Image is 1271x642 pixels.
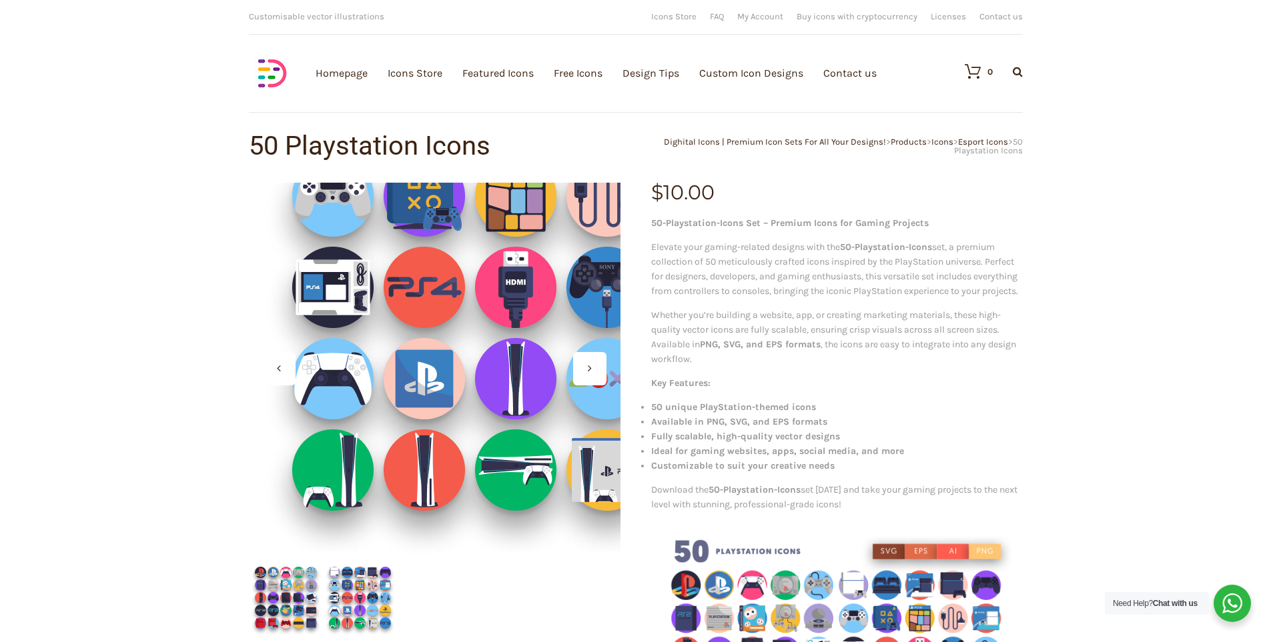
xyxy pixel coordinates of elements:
[651,240,1023,299] p: Elevate your gaming-related designs with the set, a premium collection of 50 meticulously crafted...
[651,217,929,229] strong: 50-Playstation-Icons Set – Premium Icons for Gaming Projects
[737,12,783,21] a: My Account
[651,401,816,413] strong: 50 unique PlayStation-themed icons
[651,445,904,457] strong: Ideal for gaming websites, apps, social media, and more
[651,308,1023,367] p: Whether you’re building a website, app, or creating marketing materials, these high-quality vecto...
[636,137,1023,155] div: > > > >
[651,416,827,427] strong: Available in PNG, SVG, and EPS formats
[651,460,835,471] strong: Customizable to suit your creative needs
[651,180,715,205] bdi: 10.00
[979,12,1023,21] a: Contact us
[709,484,801,495] strong: 50-Playstation-Icons
[249,11,384,21] span: Customisable vector illustrations
[651,377,711,389] strong: Key Features:
[1113,599,1198,608] span: Need Help?
[651,431,840,442] strong: Fully scalable, high-quality vector designs
[651,12,697,21] a: Icons Store
[710,12,724,21] a: FAQ
[931,137,953,147] a: Icons
[664,137,886,147] a: Dighital Icons | Premium Icon Sets For All Your Designs!
[891,137,927,147] a: Products
[651,180,663,205] span: $
[1153,599,1198,608] strong: Chat with us
[651,483,1023,512] p: Download the set [DATE] and take your gaming projects to the next level with stunning, profession...
[951,63,993,79] a: 0
[987,67,993,76] div: 0
[700,339,821,350] strong: PNG, SVG, and EPS formats
[931,12,966,21] a: Licenses
[958,137,1008,147] a: Esport Icons
[954,137,1023,155] span: 50 Playstation Icons
[840,241,932,253] strong: 50-Playstation-Icons
[249,133,636,159] h1: 50 Playstation Icons
[797,12,917,21] a: Buy icons with cryptocurrency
